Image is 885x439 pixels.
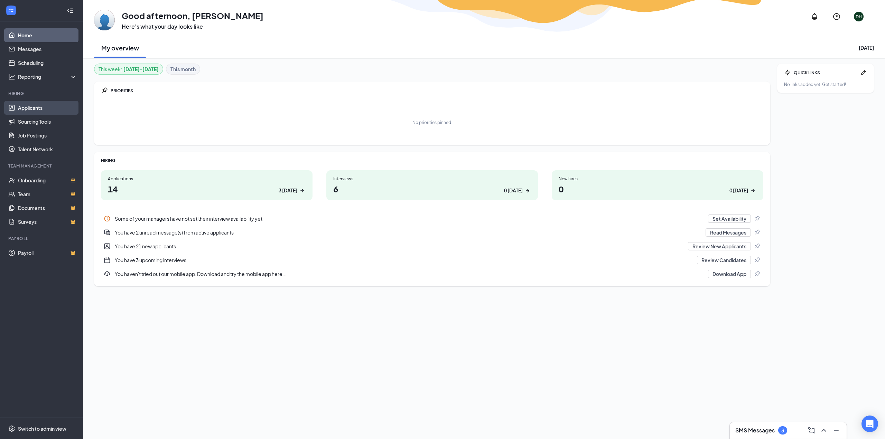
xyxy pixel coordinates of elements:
a: Sourcing Tools [18,115,77,128]
div: You haven't tried out our mobile app. Download and try the mobile app here... [115,270,704,277]
div: Team Management [8,163,76,169]
div: You have 3 upcoming interviews [101,253,763,267]
svg: ComposeMessage [807,426,816,435]
a: UserEntityYou have 21 new applicantsReview New ApplicantsPin [101,239,763,253]
button: Download App [708,270,751,278]
svg: Pin [754,229,761,236]
svg: Info [104,215,111,222]
svg: Pin [101,87,108,94]
div: [DATE] [859,44,874,51]
div: Open Intercom Messenger [861,416,878,432]
svg: QuestionInfo [832,12,841,21]
div: 0 [DATE] [729,187,748,194]
div: Interviews [333,176,531,182]
svg: Bolt [784,69,791,76]
a: Job Postings [18,128,77,142]
a: Scheduling [18,56,77,70]
a: Talent Network [18,142,77,156]
div: You have 2 unread message(s) from active applicants [101,226,763,239]
a: CalendarNewYou have 3 upcoming interviewsReview CandidatesPin [101,253,763,267]
a: DocumentsCrown [18,201,77,215]
svg: Analysis [8,73,15,80]
div: Applications [108,176,306,182]
div: Reporting [18,73,77,80]
button: Set Availability [708,214,751,223]
button: Review Candidates [697,256,751,264]
svg: ArrowRight [299,187,306,194]
a: OnboardingCrown [18,173,77,187]
div: You have 21 new applicants [101,239,763,253]
div: DH [856,14,862,20]
h1: 0 [559,183,756,195]
a: Messages [18,42,77,56]
svg: ArrowRight [749,187,756,194]
a: New hires00 [DATE]ArrowRight [552,170,763,200]
a: Interviews60 [DATE]ArrowRight [326,170,538,200]
div: Some of your managers have not set their interview availability yet [101,212,763,226]
h1: 14 [108,183,306,195]
div: No links added yet. Get started! [784,82,867,87]
button: Read Messages [706,228,751,237]
div: 3 [781,428,784,433]
svg: ChevronUp [820,426,828,435]
svg: ArrowRight [524,187,531,194]
svg: Download [104,270,111,277]
h1: Good afternoon, [PERSON_NAME] [122,10,263,21]
svg: Pin [754,257,761,264]
b: [DATE] - [DATE] [123,65,159,73]
div: 3 [DATE] [279,187,297,194]
div: You have 3 upcoming interviews [115,257,693,264]
svg: CalendarNew [104,257,111,264]
h3: Here’s what your day looks like [122,23,263,30]
a: Applicants [18,101,77,115]
button: Minimize [830,425,841,436]
div: 0 [DATE] [504,187,523,194]
div: You have 21 new applicants [115,243,684,250]
div: HIRING [101,158,763,163]
a: Applications143 [DATE]ArrowRight [101,170,313,200]
div: You haven't tried out our mobile app. Download and try the mobile app here... [101,267,763,281]
svg: Notifications [810,12,819,21]
div: QUICK LINKS [794,70,857,76]
svg: Pin [754,215,761,222]
a: Home [18,28,77,42]
svg: Pin [754,270,761,277]
svg: Minimize [832,426,840,435]
a: PayrollCrown [18,246,77,260]
button: Review New Applicants [688,242,751,250]
div: This week : [99,65,159,73]
img: Dola Hedley [94,10,115,30]
b: This month [170,65,196,73]
button: ChevronUp [818,425,829,436]
h3: SMS Messages [735,427,775,434]
a: DownloadYou haven't tried out our mobile app. Download and try the mobile app here...Download AppPin [101,267,763,281]
div: You have 2 unread message(s) from active applicants [115,229,701,236]
h2: My overview [101,44,139,52]
svg: WorkstreamLogo [8,7,15,14]
svg: Settings [8,425,15,432]
div: Hiring [8,90,76,96]
button: ComposeMessage [805,425,816,436]
div: Some of your managers have not set their interview availability yet [115,215,704,222]
div: Payroll [8,236,76,241]
svg: Pen [860,69,867,76]
svg: Collapse [67,7,74,14]
a: InfoSome of your managers have not set their interview availability yetSet AvailabilityPin [101,212,763,226]
div: No priorities pinned. [412,120,452,125]
a: SurveysCrown [18,215,77,229]
div: PRIORITIES [111,88,763,94]
a: TeamCrown [18,187,77,201]
div: New hires [559,176,756,182]
div: Switch to admin view [18,425,66,432]
h1: 6 [333,183,531,195]
svg: UserEntity [104,243,111,250]
a: DoubleChatActiveYou have 2 unread message(s) from active applicantsRead MessagesPin [101,226,763,239]
svg: DoubleChatActive [104,229,111,236]
svg: Pin [754,243,761,250]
